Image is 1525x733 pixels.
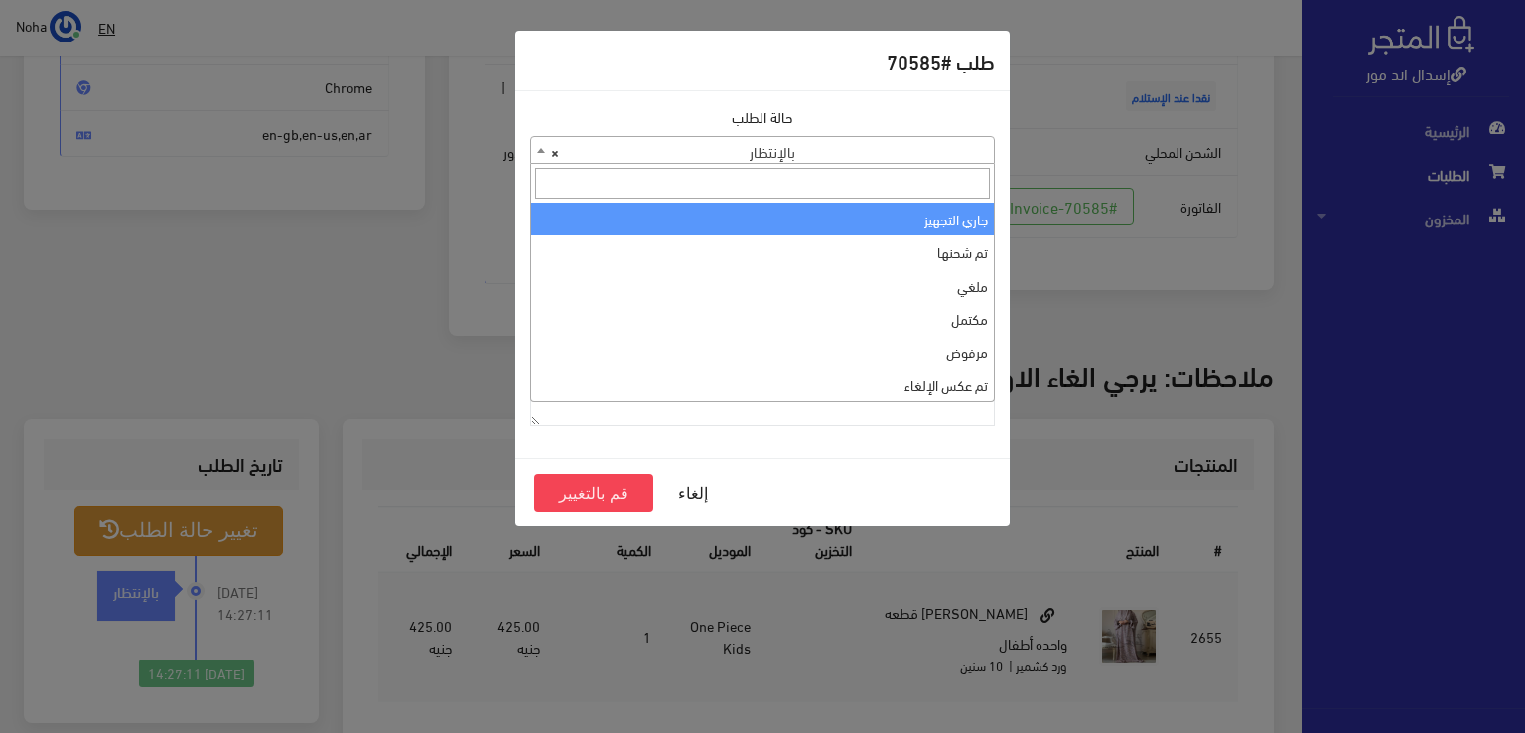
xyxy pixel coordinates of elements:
button: إلغاء [653,474,733,512]
li: تم عكس الإلغاء [531,368,994,401]
li: جاري التجهيز [531,203,994,235]
button: قم بالتغيير [534,474,653,512]
span: بالإنتظار [530,136,995,164]
li: ملغي [531,269,994,302]
li: مكتمل [531,302,994,335]
span: × [551,137,559,165]
li: تم شحنها [531,235,994,268]
li: مرفوض [531,335,994,367]
h5: طلب #70585 [887,46,995,75]
label: حالة الطلب [732,106,793,128]
span: بالإنتظار [531,137,994,165]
